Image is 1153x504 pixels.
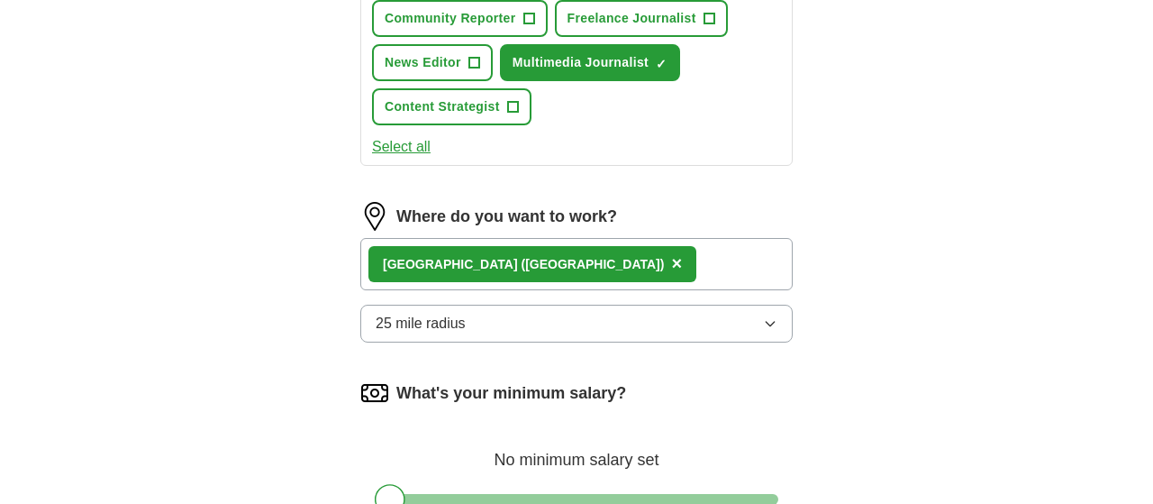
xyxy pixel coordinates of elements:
span: ✓ [656,57,667,71]
span: ([GEOGRAPHIC_DATA]) [521,257,664,271]
span: 25 mile radius [376,313,466,334]
span: Freelance Journalist [567,9,696,28]
button: Multimedia Journalist✓ [500,44,680,81]
span: News Editor [385,53,461,72]
button: 25 mile radius [360,305,793,343]
button: News Editor [372,44,493,81]
div: No minimum salary set [360,429,793,472]
span: × [671,253,682,273]
img: location.png [360,202,389,231]
label: Where do you want to work? [396,205,617,229]
span: Multimedia Journalist [513,53,649,72]
img: salary.png [360,379,389,408]
label: What's your minimum salary? [396,381,626,406]
button: × [671,251,682,278]
button: Content Strategist [372,88,531,125]
strong: [GEOGRAPHIC_DATA] [383,257,518,271]
span: Community Reporter [385,9,516,28]
button: Select all [372,136,431,158]
span: Content Strategist [385,97,500,116]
